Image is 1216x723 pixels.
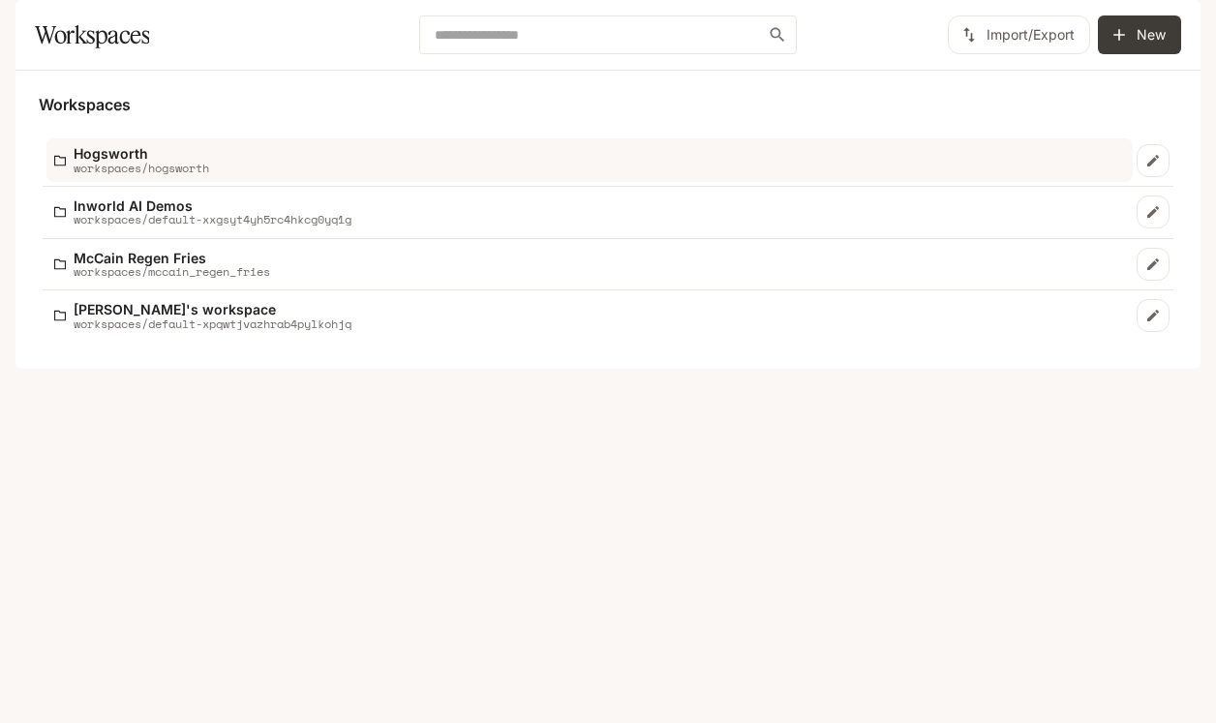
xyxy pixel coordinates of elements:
h1: Workspaces [35,15,149,54]
a: Edit workspace [1137,144,1170,177]
p: workspaces/default-xxgsyt4yh5rc4hkcg0yq1g [74,213,351,226]
a: Edit workspace [1137,248,1170,281]
p: workspaces/default-xpqwtjvazhrab4pylkohjq [74,317,351,330]
p: Inworld AI Demos [74,198,351,213]
a: McCain Regen Friesworkspaces/mccain_regen_fries [46,243,1133,286]
a: Hogsworthworkspaces/hogsworth [46,138,1133,182]
a: Inworld AI Demosworkspaces/default-xxgsyt4yh5rc4hkcg0yq1g [46,191,1133,234]
a: Edit workspace [1137,299,1170,332]
a: [PERSON_NAME]'s workspaceworkspaces/default-xpqwtjvazhrab4pylkohjq [46,294,1133,338]
p: McCain Regen Fries [74,251,270,265]
p: workspaces/hogsworth [74,162,209,174]
button: Import/Export [948,15,1090,54]
p: workspaces/mccain_regen_fries [74,265,270,278]
p: [PERSON_NAME]'s workspace [74,302,351,316]
button: Create workspace [1098,15,1181,54]
p: Hogsworth [74,146,209,161]
a: Edit workspace [1137,196,1170,228]
h5: Workspaces [39,94,1177,115]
